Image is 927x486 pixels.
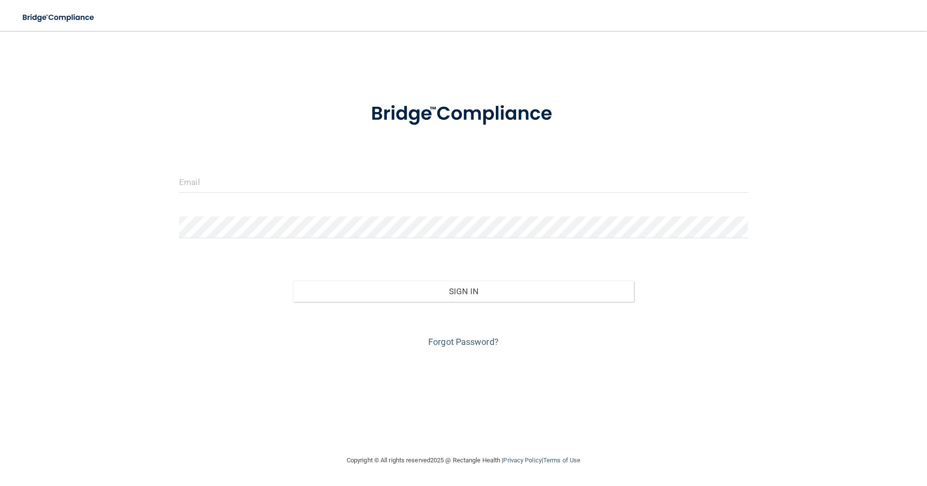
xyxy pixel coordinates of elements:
a: Terms of Use [543,457,580,464]
button: Sign In [293,281,634,302]
div: Copyright © All rights reserved 2025 @ Rectangle Health | | [287,445,640,476]
input: Email [179,171,748,193]
a: Forgot Password? [428,337,499,347]
img: bridge_compliance_login_screen.278c3ca4.svg [351,89,576,139]
img: bridge_compliance_login_screen.278c3ca4.svg [14,8,103,28]
a: Privacy Policy [503,457,541,464]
